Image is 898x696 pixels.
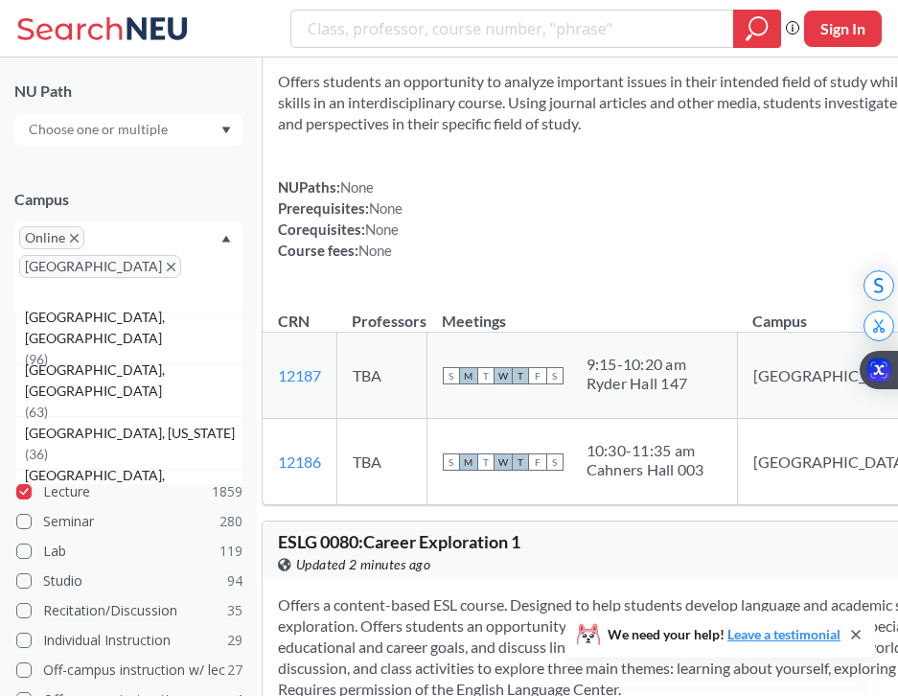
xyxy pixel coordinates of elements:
label: Seminar [16,509,242,534]
label: Recitation/Discussion [16,598,242,623]
div: Dropdown arrow [14,113,242,146]
svg: Dropdown arrow [221,127,231,134]
span: ( 63 ) [25,404,48,420]
label: Studio [16,568,242,593]
span: T [512,367,529,384]
svg: Dropdown arrow [221,235,231,243]
span: 94 [227,570,242,592]
span: 280 [219,511,242,532]
span: S [443,367,460,384]
span: S [546,453,564,471]
div: OnlineX to remove pill[GEOGRAPHIC_DATA]X to remove pillDropdown arrow[GEOGRAPHIC_DATA], [GEOGRAPH... [14,221,242,312]
a: 12187 [278,366,321,384]
span: None [365,220,400,238]
span: S [546,367,564,384]
span: T [512,453,529,471]
svg: magnifying glass [746,15,769,42]
span: [GEOGRAPHIC_DATA]X to remove pill [19,255,181,278]
td: TBA [336,419,426,505]
div: 9:15 - 10:20 am [587,355,688,374]
span: W [495,367,512,384]
div: Campus [14,189,242,210]
span: 27 [227,660,242,681]
div: Ryder Hall 147 [587,374,688,393]
th: Meetings [426,291,737,333]
span: OnlineX to remove pill [19,226,84,249]
div: NUPaths: Prerequisites: Corequisites: Course fees: [278,176,403,261]
div: NU Path [14,81,242,102]
input: Choose one or multiple [19,118,180,141]
span: 29 [227,630,242,651]
input: Class, professor, course number, "phrase" [306,12,719,45]
span: Updated 2 minutes ago [296,554,431,575]
span: [GEOGRAPHIC_DATA], [GEOGRAPHIC_DATA] [25,307,242,349]
span: None [340,178,375,196]
span: W [495,453,512,471]
div: magnifying glass [733,10,781,48]
label: Lab [16,539,242,564]
div: Cahners Hall 003 [587,460,704,479]
span: [GEOGRAPHIC_DATA], [US_STATE] [25,423,239,444]
span: T [477,367,495,384]
span: ( 96 ) [25,351,48,367]
span: T [477,453,495,471]
span: We need your help! [608,628,840,641]
span: S [443,453,460,471]
span: M [460,453,477,471]
span: F [529,453,546,471]
a: 12186 [278,452,321,471]
label: Individual Instruction [16,628,242,653]
label: Lecture [16,479,242,504]
svg: X to remove pill [70,234,79,243]
td: TBA [336,333,426,419]
span: [GEOGRAPHIC_DATA], [GEOGRAPHIC_DATA] [25,360,242,402]
span: 119 [219,541,242,562]
span: 35 [227,600,242,621]
div: CRN [278,311,310,332]
button: Sign In [804,11,882,47]
span: ( 36 ) [25,446,48,462]
span: F [529,367,546,384]
th: Professors [336,291,426,333]
div: 10:30 - 11:35 am [587,441,704,460]
span: M [460,367,477,384]
svg: X to remove pill [167,263,175,271]
a: Leave a testimonial [727,626,840,642]
span: 1859 [212,481,242,502]
span: None [358,242,393,259]
span: ESLG 0080 : Career Exploration 1 [278,531,520,552]
span: [GEOGRAPHIC_DATA], [GEOGRAPHIC_DATA] [25,465,242,507]
span: None [369,199,403,217]
label: Off-campus instruction w/ lec [16,658,242,683]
